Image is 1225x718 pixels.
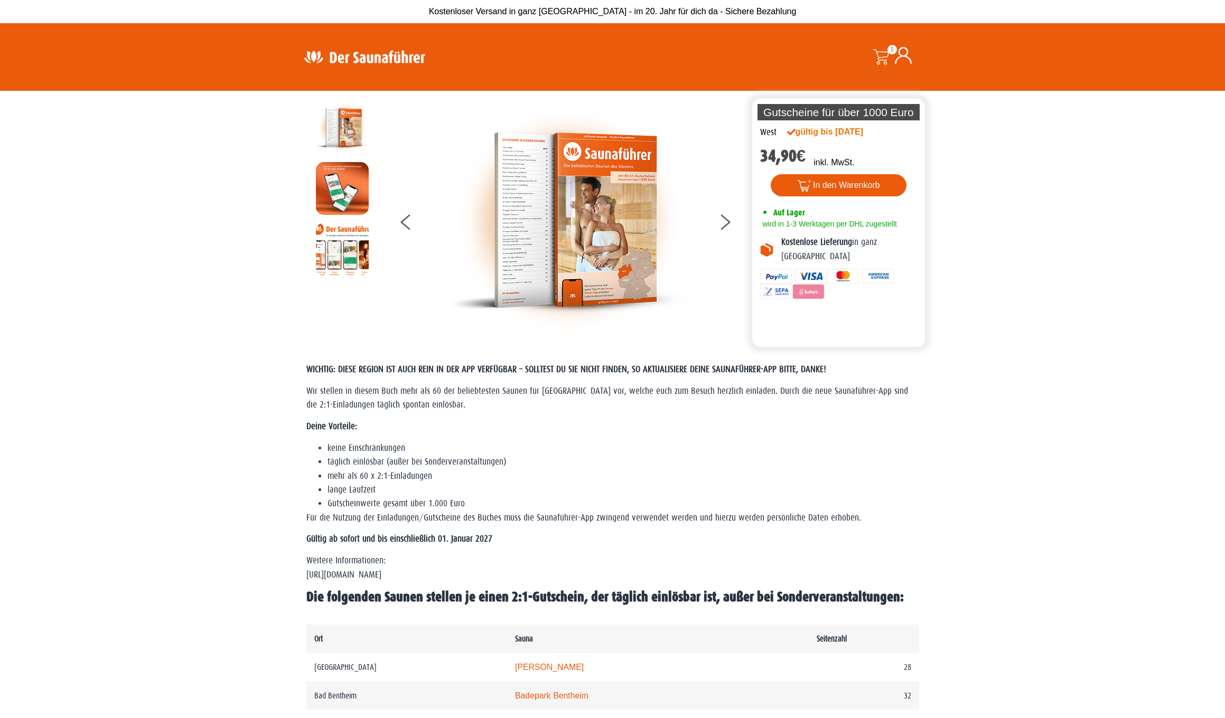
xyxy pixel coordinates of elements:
img: MOCKUP-iPhone_regional [316,162,369,215]
img: der-saunafuehrer-2025-west [450,101,688,339]
b: Sauna [515,634,533,643]
img: der-saunafuehrer-2025-west [316,101,369,154]
b: Kostenlose Lieferung [781,237,852,247]
div: West [760,126,777,139]
span: Kostenloser Versand in ganz [GEOGRAPHIC_DATA] - im 20. Jahr für dich da - Sichere Bezahlung [429,7,797,16]
li: Gutscheinwerte gesamt über 1.000 Euro [328,497,919,511]
span: wird in 1-3 Werktagen per DHL zugestellt [760,220,897,228]
a: [PERSON_NAME] [515,663,584,672]
strong: Gültig ab sofort und bis einschließlich 01. Januar 2027 [306,534,492,544]
p: Für die Nutzung der Einladungen/Gutscheine des Buches muss die Saunaführer-App zwingend verwendet... [306,511,919,525]
p: Weitere Informationen: [URL][DOMAIN_NAME] [306,554,919,582]
strong: Deine Vorteile: [306,421,357,431]
p: inkl. MwSt. [813,156,854,169]
td: Bad Bentheim [306,682,507,710]
p: in ganz [GEOGRAPHIC_DATA] [781,235,918,263]
img: Anleitung7tn [316,223,369,276]
a: Badepark Bentheim [515,691,588,700]
span: Wir stellen in diesem Buch mehr als 60 der beliebtesten Saunen für [GEOGRAPHIC_DATA] vor, welche ... [306,386,908,410]
button: In den Warenkorb [771,174,906,196]
div: gültig bis [DATE] [787,126,886,138]
td: 32 [809,682,919,710]
span: 0 [887,45,897,54]
li: keine Einschränkungen [328,441,919,455]
li: lange Laufzeit [328,483,919,497]
span: Auf Lager [773,207,805,218]
td: [GEOGRAPHIC_DATA] [306,653,507,682]
span: WICHTIG: DIESE REGION IST AUCH REIN IN DER APP VERFÜGBAR – SOLLTEST DU SIE NICHT FINDEN, SO AKTUA... [306,364,826,374]
b: Die folgenden Saunen stellen je einen 2:1-Gutschein, der täglich einlösbar ist, außer bei Sonderv... [306,589,904,604]
bdi: 34,90 [760,146,806,166]
li: mehr als 60 x 2:1-Einladungen [328,469,919,483]
td: 28 [809,653,919,682]
li: täglich einlösbar (außer bei Sonderveranstaltungen) [328,455,919,469]
b: Seitenzahl [817,634,847,643]
p: Gutscheine für über 1000 Euro [758,104,920,120]
span: € [797,146,806,166]
b: Ort [314,634,323,643]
